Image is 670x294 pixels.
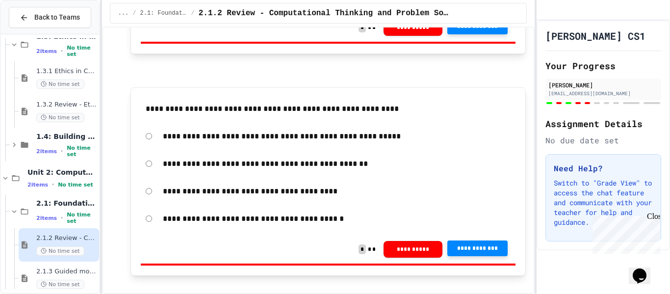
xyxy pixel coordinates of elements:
span: No time set [67,45,97,57]
p: Switch to "Grade View" to access the chat feature and communicate with your teacher for help and ... [554,178,653,227]
span: 2 items [36,48,57,54]
div: Chat with us now!Close [4,4,68,62]
span: 2.1: Foundations of Computational Thinking [36,199,97,208]
span: 2 items [36,148,57,155]
span: 2.1: Foundations of Computational Thinking [140,9,187,17]
span: Unit 2: Computational Thinking & Problem-Solving [27,168,97,177]
span: No time set [67,212,97,224]
span: • [61,147,63,155]
h3: Need Help? [554,162,653,174]
div: [EMAIL_ADDRESS][DOMAIN_NAME] [548,90,658,97]
h2: Assignment Details [545,117,661,131]
h1: [PERSON_NAME] CS1 [545,29,645,43]
span: / [191,9,195,17]
span: 1.3.1 Ethics in Computer Science [36,67,97,76]
iframe: chat widget [589,212,660,254]
iframe: chat widget [629,255,660,284]
span: • [61,47,63,55]
span: 1.3.2 Review - Ethics in Computer Science [36,101,97,109]
h2: Your Progress [545,59,661,73]
span: No time set [36,246,84,256]
span: No time set [58,182,93,188]
span: No time set [36,113,84,122]
div: [PERSON_NAME] [548,80,658,89]
span: / [132,9,136,17]
span: No time set [67,145,97,158]
span: No time set [36,80,84,89]
span: 2 items [27,182,48,188]
span: 1.4: Building an Online Presence [36,132,97,141]
span: Back to Teams [34,12,80,23]
span: • [52,181,54,188]
span: 2.1.2 Review - Computational Thinking and Problem Solving [199,7,450,19]
span: 2 items [36,215,57,221]
span: No time set [36,280,84,289]
span: 2.1.3 Guided morning routine flowchart [36,267,97,276]
span: ... [118,9,129,17]
div: No due date set [545,134,661,146]
span: • [61,214,63,222]
span: 2.1.2 Review - Computational Thinking and Problem Solving [36,234,97,242]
